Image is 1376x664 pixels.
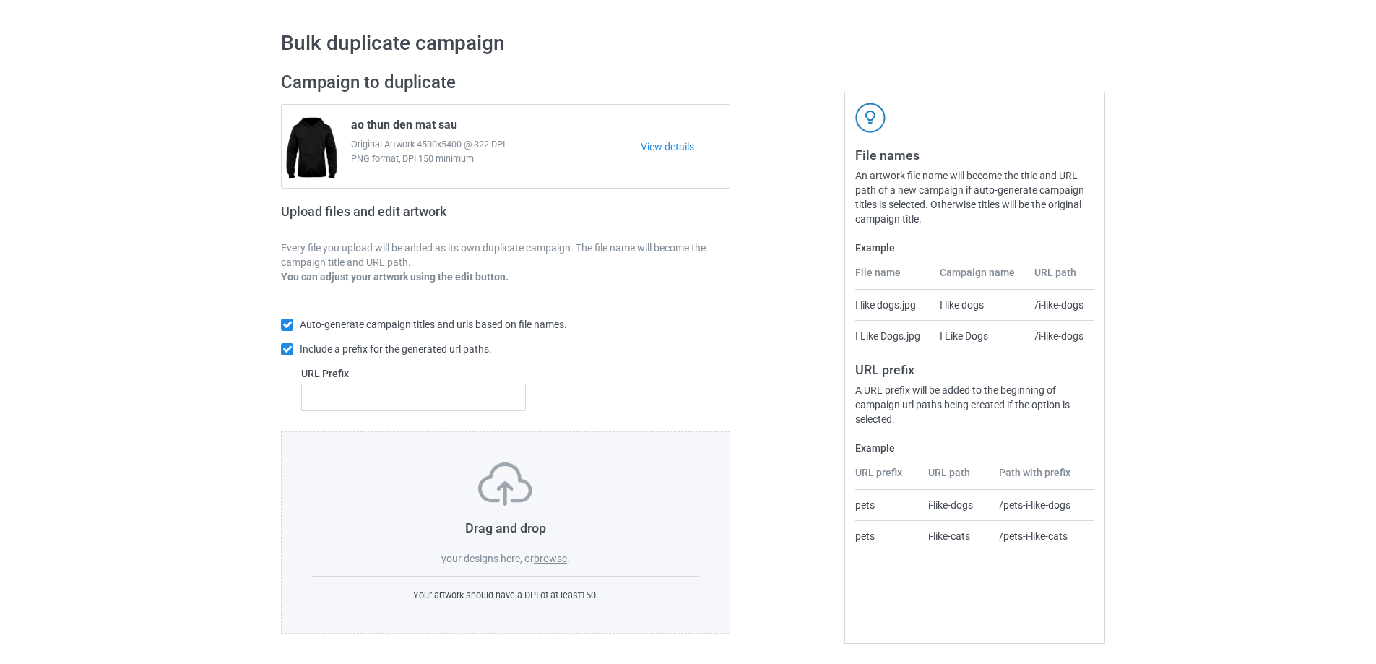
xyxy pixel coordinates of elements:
[281,204,550,230] h2: Upload files and edit artwork
[855,490,920,520] td: pets
[1026,320,1094,351] td: /i-like-dogs
[855,265,931,290] th: File name
[351,137,641,152] span: Original Artwork 4500x5400 @ 322 DPI
[301,366,526,381] label: URL Prefix
[991,465,1094,490] th: Path with prefix
[855,320,931,351] td: I Like Dogs.jpg
[855,290,931,320] td: I like dogs.jpg
[855,441,1094,455] label: Example
[300,343,492,355] span: Include a prefix for the generated url paths.
[855,241,1094,255] label: Example
[855,383,1094,426] div: A URL prefix will be added to the beginning of campaign url paths being created if the option is ...
[920,520,992,551] td: i-like-cats
[855,520,920,551] td: pets
[932,320,1027,351] td: I Like Dogs
[1026,290,1094,320] td: /i-like-dogs
[300,319,567,330] span: Auto-generate campaign titles and urls based on file names.
[855,465,920,490] th: URL prefix
[312,519,699,536] h3: Drag and drop
[351,152,641,166] span: PNG format, DPI 150 minimum
[855,103,886,133] img: svg+xml;base64,PD94bWwgdmVyc2lvbj0iMS4wIiBlbmNvZGluZz0iVVRGLTgiPz4KPHN2ZyB3aWR0aD0iNDJweCIgaGVpZ2...
[281,30,1095,56] h1: Bulk duplicate campaign
[920,490,992,520] td: i-like-dogs
[351,118,457,137] span: ao thun den mat sau
[855,361,1094,378] h3: URL prefix
[932,290,1027,320] td: I like dogs
[641,139,730,154] a: View details
[932,265,1027,290] th: Campaign name
[855,168,1094,226] div: An artwork file name will become the title and URL path of a new campaign if auto-generate campai...
[1026,265,1094,290] th: URL path
[920,465,992,490] th: URL path
[478,462,532,506] img: svg+xml;base64,PD94bWwgdmVyc2lvbj0iMS4wIiBlbmNvZGluZz0iVVRGLTgiPz4KPHN2ZyB3aWR0aD0iNzVweCIgaGVpZ2...
[991,520,1094,551] td: /pets-i-like-cats
[281,241,730,270] p: Every file you upload will be added as its own duplicate campaign. The file name will become the ...
[281,72,730,94] h2: Campaign to duplicate
[991,490,1094,520] td: /pets-i-like-dogs
[534,553,567,564] label: browse
[567,553,570,564] span: .
[441,553,534,564] span: your designs here, or
[855,147,1094,163] h3: File names
[281,271,509,283] b: You can adjust your artwork using the edit button.
[413,590,598,600] span: Your artwork should have a DPI of at least 150 .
